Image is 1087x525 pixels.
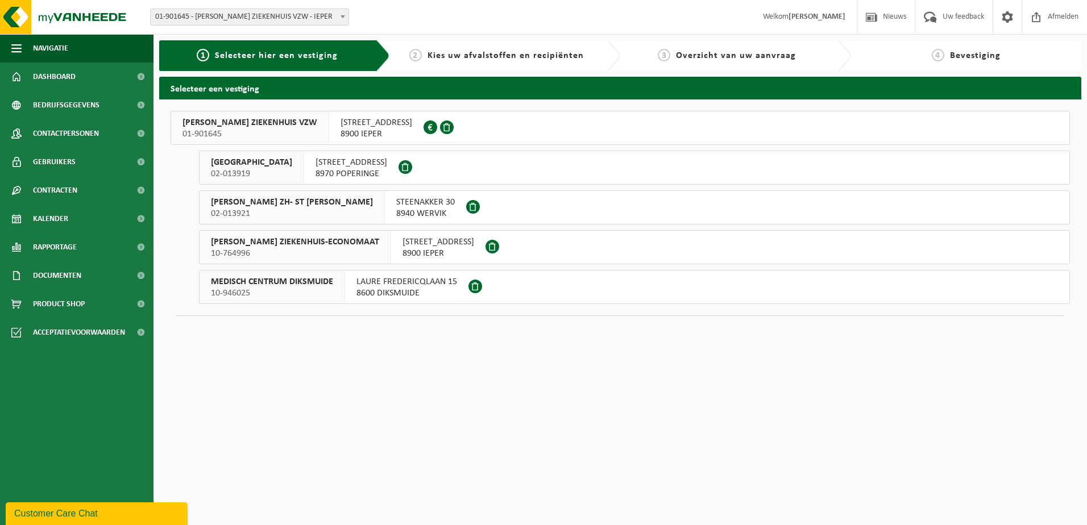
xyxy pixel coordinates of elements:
[199,270,1070,304] button: MEDISCH CENTRUM DIKSMUIDE 10-946025 LAURE FREDERICQLAAN 158600 DIKSMUIDE
[151,9,348,25] span: 01-901645 - JAN YPERMAN ZIEKENHUIS VZW - IEPER
[211,208,373,219] span: 02-013921
[211,157,292,168] span: [GEOGRAPHIC_DATA]
[199,190,1070,224] button: [PERSON_NAME] ZH- ST [PERSON_NAME] 02-013921 STEENAKKER 308940 WERVIK
[409,49,422,61] span: 2
[676,51,796,60] span: Overzicht van uw aanvraag
[199,151,1070,185] button: [GEOGRAPHIC_DATA] 02-013919 [STREET_ADDRESS]8970 POPERINGE
[396,197,455,208] span: STEENAKKER 30
[33,63,76,91] span: Dashboard
[211,287,333,299] span: 10-946025
[159,77,1081,99] h2: Selecteer een vestiging
[316,157,387,168] span: [STREET_ADDRESS]
[171,111,1070,145] button: [PERSON_NAME] ZIEKENHUIS VZW 01-901645 [STREET_ADDRESS]8900 IEPER
[150,9,349,26] span: 01-901645 - JAN YPERMAN ZIEKENHUIS VZW - IEPER
[396,208,455,219] span: 8940 WERVIK
[356,287,457,299] span: 8600 DIKSMUIDE
[6,500,190,525] iframe: chat widget
[33,34,68,63] span: Navigatie
[316,168,387,180] span: 8970 POPERINGE
[197,49,209,61] span: 1
[950,51,1001,60] span: Bevestiging
[33,261,81,290] span: Documenten
[341,117,412,128] span: [STREET_ADDRESS]
[658,49,670,61] span: 3
[33,205,68,233] span: Kalender
[403,248,474,259] span: 8900 IEPER
[341,128,412,140] span: 8900 IEPER
[789,13,845,21] strong: [PERSON_NAME]
[33,91,99,119] span: Bedrijfsgegevens
[356,276,457,287] span: LAURE FREDERICQLAAN 15
[932,49,944,61] span: 4
[211,168,292,180] span: 02-013919
[33,233,77,261] span: Rapportage
[182,117,317,128] span: [PERSON_NAME] ZIEKENHUIS VZW
[428,51,584,60] span: Kies uw afvalstoffen en recipiënten
[211,236,379,248] span: [PERSON_NAME] ZIEKENHUIS-ECONOMAAT
[403,236,474,248] span: [STREET_ADDRESS]
[33,290,85,318] span: Product Shop
[33,176,77,205] span: Contracten
[33,119,99,148] span: Contactpersonen
[211,197,373,208] span: [PERSON_NAME] ZH- ST [PERSON_NAME]
[182,128,317,140] span: 01-901645
[33,318,125,347] span: Acceptatievoorwaarden
[211,276,333,287] span: MEDISCH CENTRUM DIKSMUIDE
[211,248,379,259] span: 10-764996
[33,148,76,176] span: Gebruikers
[215,51,338,60] span: Selecteer hier een vestiging
[199,230,1070,264] button: [PERSON_NAME] ZIEKENHUIS-ECONOMAAT 10-764996 [STREET_ADDRESS]8900 IEPER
